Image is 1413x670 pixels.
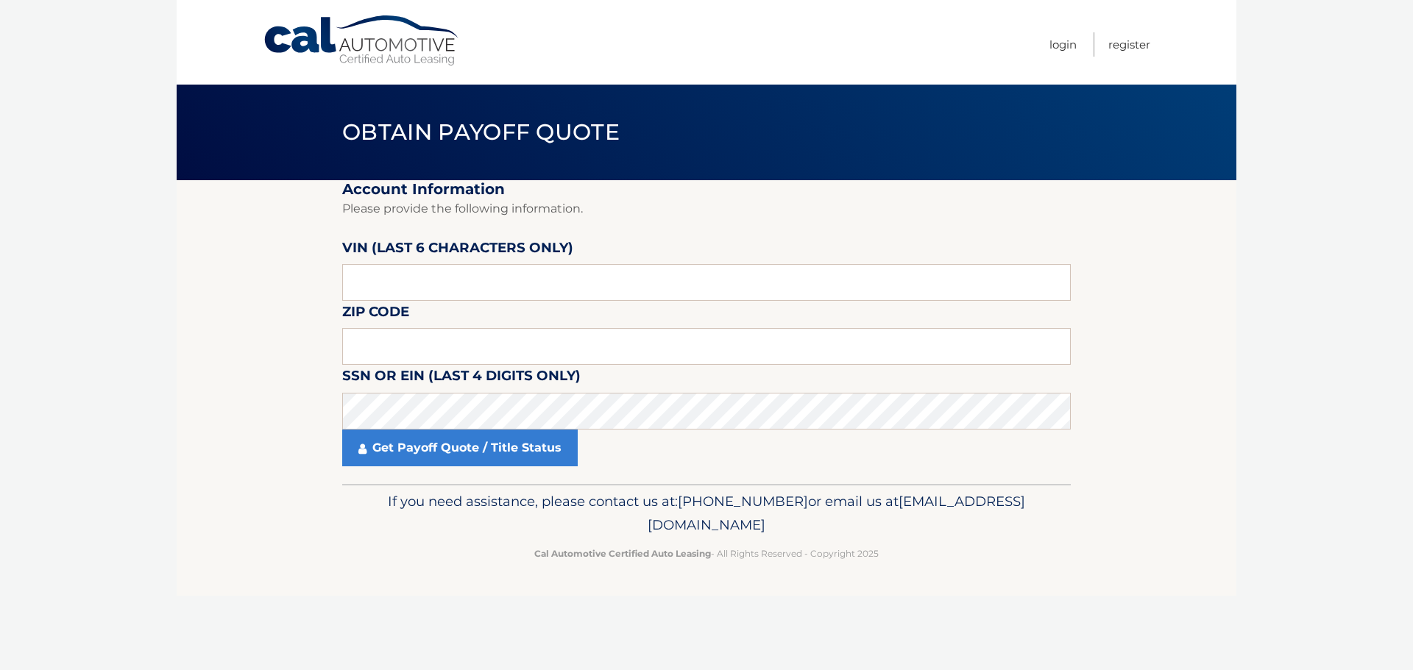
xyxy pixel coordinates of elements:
a: Register [1108,32,1150,57]
p: - All Rights Reserved - Copyright 2025 [352,546,1061,561]
label: VIN (last 6 characters only) [342,237,573,264]
a: Cal Automotive [263,15,461,67]
p: Please provide the following information. [342,199,1071,219]
label: Zip Code [342,301,409,328]
span: [PHONE_NUMBER] [678,493,808,510]
h2: Account Information [342,180,1071,199]
label: SSN or EIN (last 4 digits only) [342,365,581,392]
p: If you need assistance, please contact us at: or email us at [352,490,1061,537]
a: Get Payoff Quote / Title Status [342,430,578,466]
span: Obtain Payoff Quote [342,118,620,146]
a: Login [1049,32,1077,57]
strong: Cal Automotive Certified Auto Leasing [534,548,711,559]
